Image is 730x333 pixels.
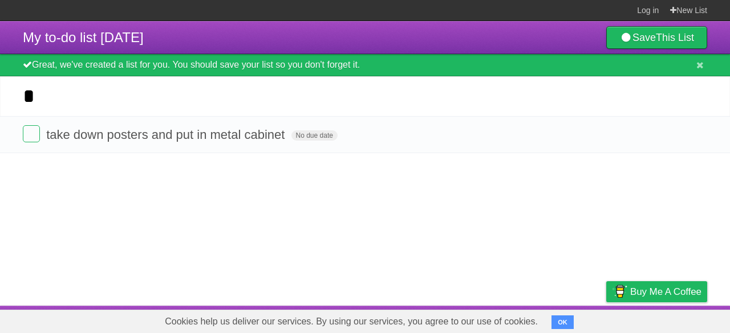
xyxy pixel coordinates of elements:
[606,26,707,49] a: SaveThis List
[492,309,538,330] a: Developers
[553,309,578,330] a: Terms
[591,309,621,330] a: Privacy
[455,309,478,330] a: About
[630,282,701,302] span: Buy me a coffee
[656,32,694,43] b: This List
[606,281,707,302] a: Buy me a coffee
[46,128,287,142] span: take down posters and put in metal cabinet
[23,30,144,45] span: My to-do list [DATE]
[551,315,574,329] button: OK
[153,310,549,333] span: Cookies help us deliver our services. By using our services, you agree to our use of cookies.
[612,282,627,301] img: Buy me a coffee
[291,130,338,141] span: No due date
[635,309,707,330] a: Suggest a feature
[23,125,40,142] label: Done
